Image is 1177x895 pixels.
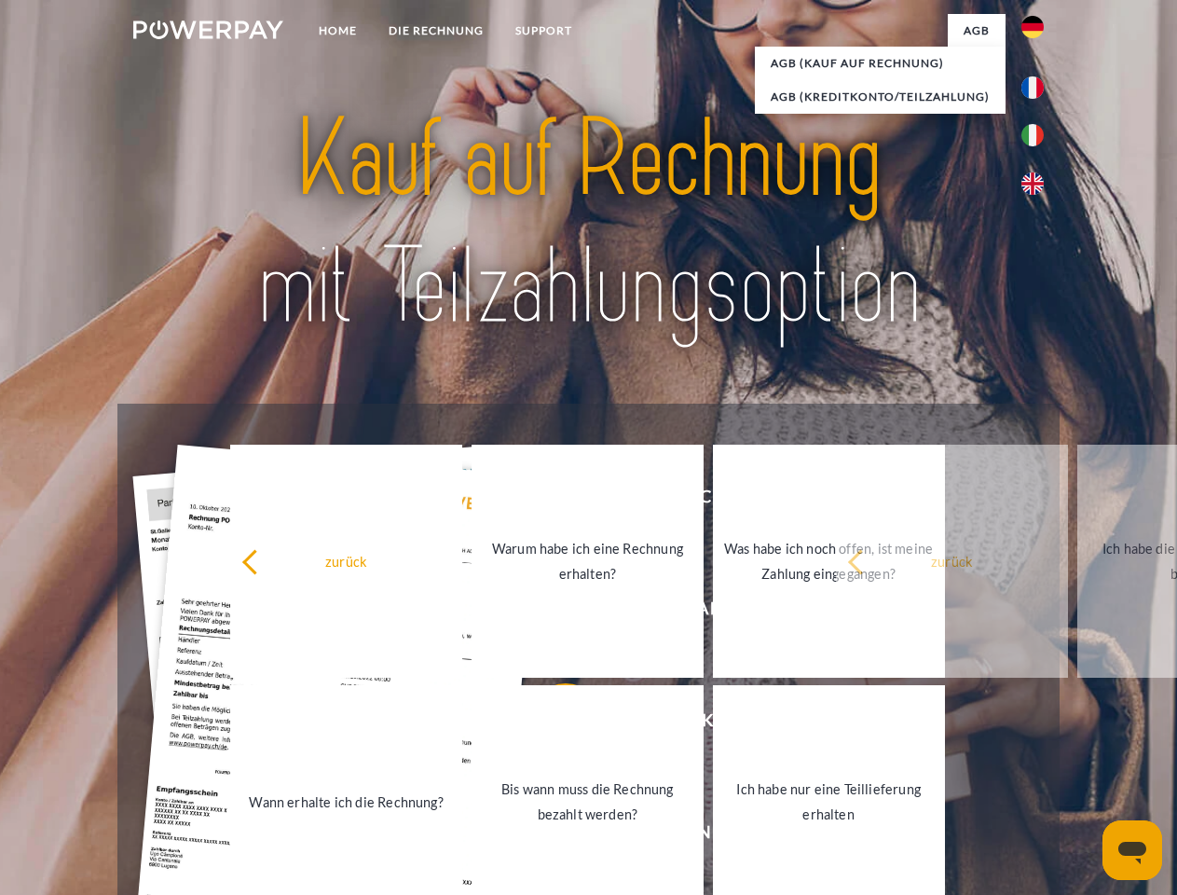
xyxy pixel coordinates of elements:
[483,777,692,827] div: Bis wann muss die Rechnung bezahlt werden?
[373,14,500,48] a: DIE RECHNUNG
[483,536,692,586] div: Warum habe ich eine Rechnung erhalten?
[1021,172,1044,195] img: en
[755,47,1006,80] a: AGB (Kauf auf Rechnung)
[1102,820,1162,880] iframe: Schaltfläche zum Öffnen des Messaging-Fensters
[178,89,999,357] img: title-powerpay_de.svg
[1021,76,1044,99] img: fr
[724,777,934,827] div: Ich habe nur eine Teillieferung erhalten
[1021,124,1044,146] img: it
[241,789,451,814] div: Wann erhalte ich die Rechnung?
[755,80,1006,114] a: AGB (Kreditkonto/Teilzahlung)
[948,14,1006,48] a: agb
[713,445,945,678] a: Was habe ich noch offen, ist meine Zahlung eingegangen?
[303,14,373,48] a: Home
[133,21,283,39] img: logo-powerpay-white.svg
[241,548,451,573] div: zurück
[847,548,1057,573] div: zurück
[724,536,934,586] div: Was habe ich noch offen, ist meine Zahlung eingegangen?
[1021,16,1044,38] img: de
[500,14,588,48] a: SUPPORT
